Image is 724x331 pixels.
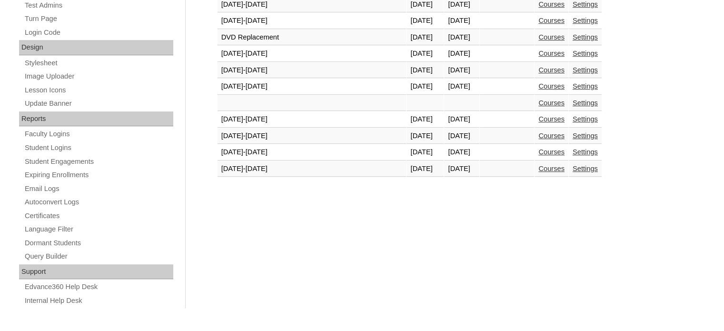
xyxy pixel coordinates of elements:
[24,281,173,293] a: Edvance360 Help Desk
[573,66,598,74] a: Settings
[24,196,173,208] a: Autoconvert Logs
[444,111,479,128] td: [DATE]
[218,79,407,95] td: [DATE]-[DATE]
[407,79,444,95] td: [DATE]
[538,165,565,172] a: Courses
[24,156,173,168] a: Student Engagements
[538,115,565,123] a: Courses
[407,128,444,144] td: [DATE]
[218,161,407,177] td: [DATE]-[DATE]
[538,132,565,140] a: Courses
[218,111,407,128] td: [DATE]-[DATE]
[573,33,598,41] a: Settings
[538,50,565,57] a: Courses
[538,0,565,8] a: Courses
[24,98,173,110] a: Update Banner
[19,264,173,280] div: Support
[538,148,565,156] a: Courses
[24,251,173,262] a: Query Builder
[24,128,173,140] a: Faculty Logins
[573,99,598,107] a: Settings
[24,70,173,82] a: Image Uploader
[538,33,565,41] a: Courses
[24,295,173,307] a: Internal Help Desk
[407,161,444,177] td: [DATE]
[444,46,479,62] td: [DATE]
[573,50,598,57] a: Settings
[19,111,173,127] div: Reports
[444,30,479,46] td: [DATE]
[573,0,598,8] a: Settings
[573,82,598,90] a: Settings
[218,13,407,29] td: [DATE]-[DATE]
[24,223,173,235] a: Language Filter
[24,210,173,222] a: Certificates
[573,115,598,123] a: Settings
[24,57,173,69] a: Stylesheet
[573,132,598,140] a: Settings
[538,66,565,74] a: Courses
[444,79,479,95] td: [DATE]
[407,62,444,79] td: [DATE]
[444,13,479,29] td: [DATE]
[538,82,565,90] a: Courses
[24,142,173,154] a: Student Logins
[538,99,565,107] a: Courses
[19,40,173,55] div: Design
[218,144,407,160] td: [DATE]-[DATE]
[218,30,407,46] td: DVD Replacement
[407,144,444,160] td: [DATE]
[573,17,598,24] a: Settings
[218,62,407,79] td: [DATE]-[DATE]
[444,128,479,144] td: [DATE]
[24,237,173,249] a: Dormant Students
[538,17,565,24] a: Courses
[24,84,173,96] a: Lesson Icons
[407,13,444,29] td: [DATE]
[24,13,173,25] a: Turn Page
[218,128,407,144] td: [DATE]-[DATE]
[407,111,444,128] td: [DATE]
[444,62,479,79] td: [DATE]
[444,144,479,160] td: [DATE]
[407,30,444,46] td: [DATE]
[24,169,173,181] a: Expiring Enrollments
[218,46,407,62] td: [DATE]-[DATE]
[24,27,173,39] a: Login Code
[24,183,173,195] a: Email Logs
[407,46,444,62] td: [DATE]
[444,161,479,177] td: [DATE]
[573,165,598,172] a: Settings
[573,148,598,156] a: Settings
